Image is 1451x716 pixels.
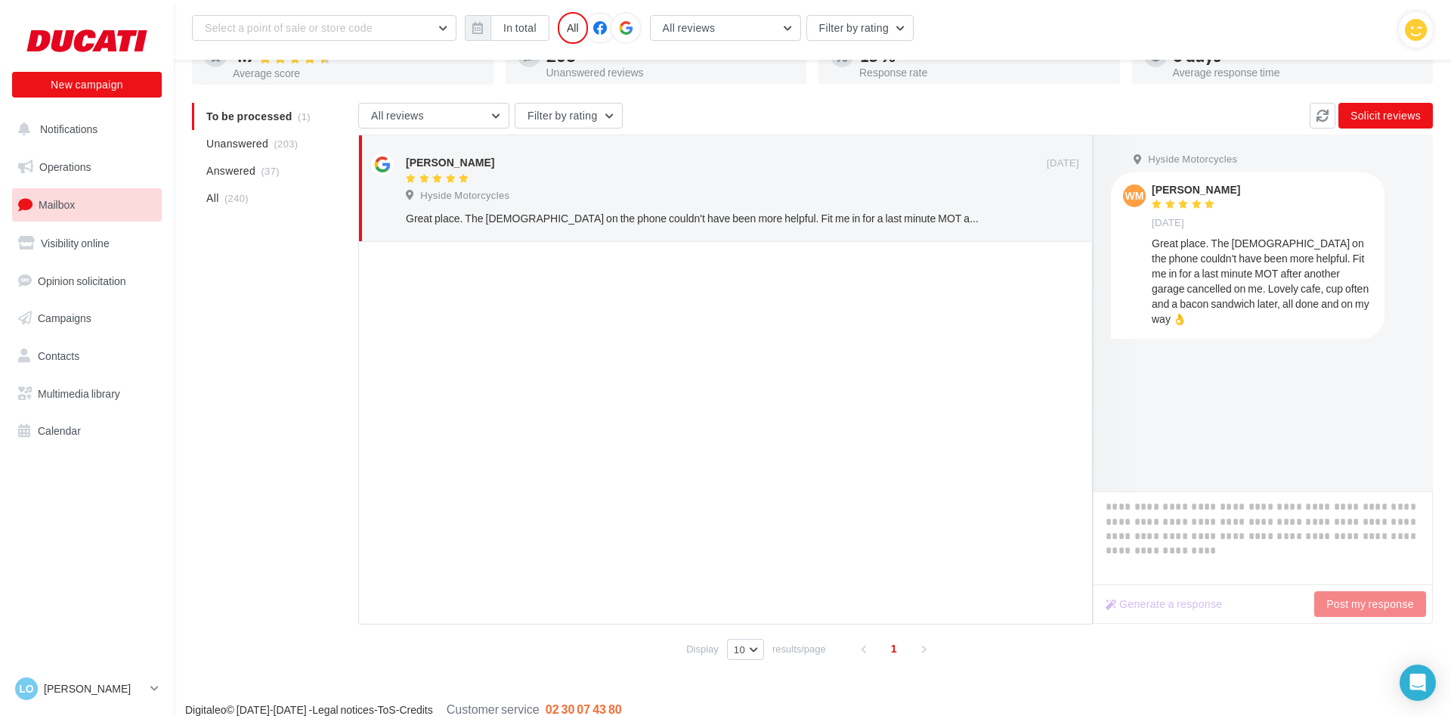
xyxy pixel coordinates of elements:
[206,191,219,206] span: All
[358,103,509,129] button: All reviews
[663,21,716,34] span: All reviews
[185,703,622,716] span: © [DATE]-[DATE] - - -
[399,703,432,716] a: Credits
[1100,595,1228,613] button: Generate a response
[9,188,165,221] a: Mailbox
[38,349,79,362] span: Contacts
[1173,48,1422,64] div: 6 days
[9,151,165,183] a: Operations
[192,15,456,41] button: Select a point of sale or store code
[546,702,622,716] span: 02 30 07 43 80
[38,424,81,437] span: Calendar
[882,637,906,661] span: 1
[1148,153,1237,166] span: Hyside Motorcycles
[1152,184,1240,195] div: [PERSON_NAME]
[734,643,745,656] span: 10
[686,642,719,656] span: Display
[12,72,162,98] button: New campaign
[40,122,97,135] span: Notifications
[41,237,110,250] span: Visibility online
[9,228,165,259] a: Visibility online
[9,415,165,447] a: Calendar
[1125,188,1144,203] span: wm
[206,163,255,178] span: Answered
[261,165,279,177] span: (37)
[406,211,981,226] div: Great place. The [DEMOGRAPHIC_DATA] on the phone couldn't have been more helpful. Fit me in for a...
[39,160,91,173] span: Operations
[806,15,914,41] button: Filter by rating
[859,48,1108,64] div: 15 %
[515,103,623,129] button: Filter by rating
[44,681,144,696] p: [PERSON_NAME]
[224,192,249,204] span: (240)
[312,703,374,716] a: Legal notices
[233,68,481,79] div: Average score
[406,155,494,170] div: [PERSON_NAME]
[233,48,481,65] div: 4.7
[558,12,588,44] div: All
[859,67,1108,78] div: Response rate
[39,198,75,211] span: Mailbox
[465,15,549,41] button: In total
[490,15,549,41] button: In total
[772,642,826,656] span: results/page
[185,703,226,716] a: Digitaleo
[1173,67,1422,78] div: Average response time
[38,312,91,324] span: Campaigns
[378,703,396,716] a: ToS
[274,138,298,150] span: (203)
[1314,591,1426,617] button: Post my response
[205,21,373,34] span: Select a point of sale or store code
[546,48,795,64] div: 203
[9,378,165,410] a: Multimedia library
[447,702,540,716] span: Customer service
[1152,236,1372,327] div: Great place. The [DEMOGRAPHIC_DATA] on the phone couldn't have been more helpful. Fit me in for a...
[420,189,509,203] span: Hyside Motorcycles
[9,302,165,334] a: Campaigns
[19,681,33,696] span: LO
[9,340,165,372] a: Contacts
[1400,665,1436,701] div: Open Intercom Messenger
[727,639,764,660] button: 10
[546,67,795,78] div: Unanswered reviews
[38,274,126,287] span: Opinion solicitation
[38,387,120,400] span: Multimedia library
[12,674,162,703] a: LO [PERSON_NAME]
[650,15,801,41] button: All reviews
[206,136,268,151] span: Unanswered
[371,109,424,122] span: All reviews
[9,265,165,297] a: Opinion solicitation
[9,113,159,145] button: Notifications
[1338,103,1433,129] button: Solicit reviews
[1047,157,1079,170] span: [DATE]
[1152,216,1184,230] span: [DATE]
